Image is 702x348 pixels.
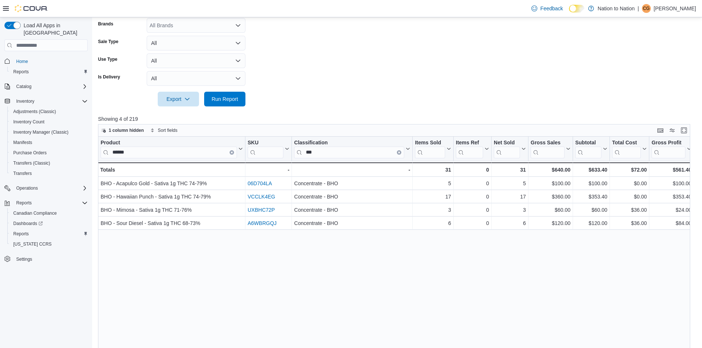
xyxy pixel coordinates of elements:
span: Canadian Compliance [10,209,88,218]
button: Transfers [7,168,91,179]
span: Export [162,92,195,106]
button: Keyboard shortcuts [656,126,665,135]
span: [US_STATE] CCRS [13,241,52,247]
span: Reports [13,231,29,237]
div: 17 [494,192,526,201]
span: Dashboards [10,219,88,228]
button: Items Sold [415,140,451,158]
button: Purchase Orders [7,148,91,158]
div: $120.00 [575,219,607,228]
div: $36.00 [612,205,647,214]
span: Sort fields [158,127,177,133]
div: BHO - Mimosa - Sativa 1g THC 71-76% [101,205,243,214]
div: Net Sold [494,140,520,158]
p: | [638,4,639,13]
button: Reports [13,198,35,207]
button: Transfers (Classic) [7,158,91,168]
div: Subtotal [575,140,601,147]
button: ProductClear input [101,140,243,158]
div: Gross Profit [652,140,685,147]
div: 5 [494,179,526,188]
div: $561.40 [652,165,691,174]
p: [PERSON_NAME] [654,4,696,13]
button: Adjustments (Classic) [7,106,91,117]
div: $72.00 [612,165,647,174]
span: Reports [10,229,88,238]
label: Brands [98,21,113,27]
nav: Complex example [4,53,88,284]
a: Home [13,57,31,66]
div: $36.00 [612,219,647,228]
span: Settings [13,254,88,264]
button: Settings [1,254,91,264]
div: 3 [494,205,526,214]
span: Inventory Manager (Classic) [13,129,69,135]
button: Sort fields [147,126,180,135]
a: Settings [13,255,35,264]
span: Inventory Count [13,119,45,125]
span: Manifests [13,140,32,145]
span: Home [16,59,28,64]
button: Reports [7,67,91,77]
div: BHO - Sour Diesel - Sativa 1g THC 68-73% [101,219,243,228]
a: Dashboards [7,218,91,229]
div: Concentrate - BHO [294,205,410,214]
span: Purchase Orders [10,148,88,157]
button: Reports [1,198,91,208]
div: Product [101,140,237,147]
div: $0.00 [612,179,647,188]
button: Catalog [1,81,91,92]
a: Dashboards [10,219,46,228]
button: Enter fullscreen [680,126,688,135]
span: Transfers (Classic) [10,159,88,168]
span: Transfers [13,171,32,176]
a: [US_STATE] CCRS [10,240,55,249]
button: Net Sold [494,140,526,158]
p: Showing 4 of 219 [98,115,696,123]
div: Concentrate - BHO [294,219,410,228]
div: 0 [456,205,489,214]
div: $100.00 [652,179,691,188]
button: Catalog [13,82,34,91]
div: Gross Sales [531,140,565,147]
span: Catalog [16,84,31,89]
button: Operations [1,183,91,193]
span: Load All Apps in [GEOGRAPHIC_DATA] [21,22,88,36]
div: 5 [415,179,451,188]
div: BHO - Acapulco Gold - Sativa 1g THC 74-79% [101,179,243,188]
div: 0 [456,192,489,201]
button: [US_STATE] CCRS [7,239,91,249]
span: CG [643,4,650,13]
button: Clear input [230,150,234,155]
button: Inventory Count [7,117,91,127]
button: Run Report [204,92,245,106]
button: Gross Sales [531,140,570,158]
div: $100.00 [531,179,570,188]
button: Reports [7,229,91,239]
a: Reports [10,67,32,76]
button: Gross Profit [652,140,691,158]
div: SKU [248,140,283,147]
a: Feedback [528,1,566,16]
a: Reports [10,229,32,238]
span: Run Report [212,95,238,103]
span: 1 column hidden [109,127,144,133]
span: Dashboards [13,221,43,226]
span: Catalog [13,82,88,91]
button: Total Cost [612,140,647,158]
span: Feedback [540,5,563,12]
button: SKU [248,140,289,158]
span: Adjustments (Classic) [13,109,56,115]
span: Settings [16,256,32,262]
img: Cova [15,5,48,12]
div: $84.00 [652,219,691,228]
div: 6 [415,219,451,228]
span: Inventory [16,98,34,104]
button: Inventory [13,97,37,106]
div: $640.00 [531,165,570,174]
span: Reports [13,198,88,207]
a: Adjustments (Classic) [10,107,59,116]
div: Items Ref [456,140,483,158]
div: 17 [415,192,451,201]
